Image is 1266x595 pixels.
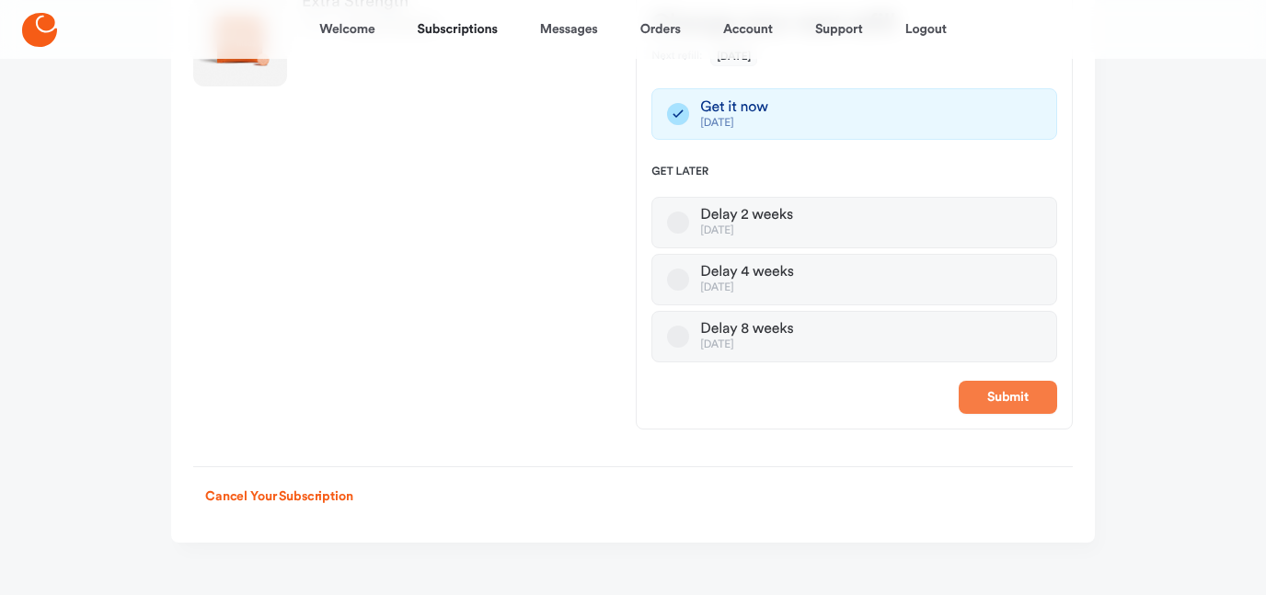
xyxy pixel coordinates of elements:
[700,320,793,338] div: Delay 8 weeks
[193,480,365,513] button: Cancel Your Subscription
[700,98,767,117] div: Get it now
[640,7,681,51] a: Orders
[700,224,793,238] div: [DATE]
[667,103,689,125] button: Get it now[DATE]
[700,263,793,281] div: Delay 4 weeks
[905,7,947,51] a: Logout
[540,7,598,51] a: Messages
[815,7,863,51] a: Support
[700,281,793,295] div: [DATE]
[700,338,793,352] div: [DATE]
[667,212,689,234] button: Delay 2 weeks[DATE]
[723,7,773,51] a: Account
[700,117,767,131] div: [DATE]
[700,206,793,224] div: Delay 2 weeks
[667,269,689,291] button: Delay 4 weeks[DATE]
[667,326,689,348] button: Delay 8 weeks[DATE]
[651,166,1057,180] span: Get later
[319,7,374,51] a: Welcome
[959,381,1057,414] button: Submit
[418,7,498,51] a: Subscriptions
